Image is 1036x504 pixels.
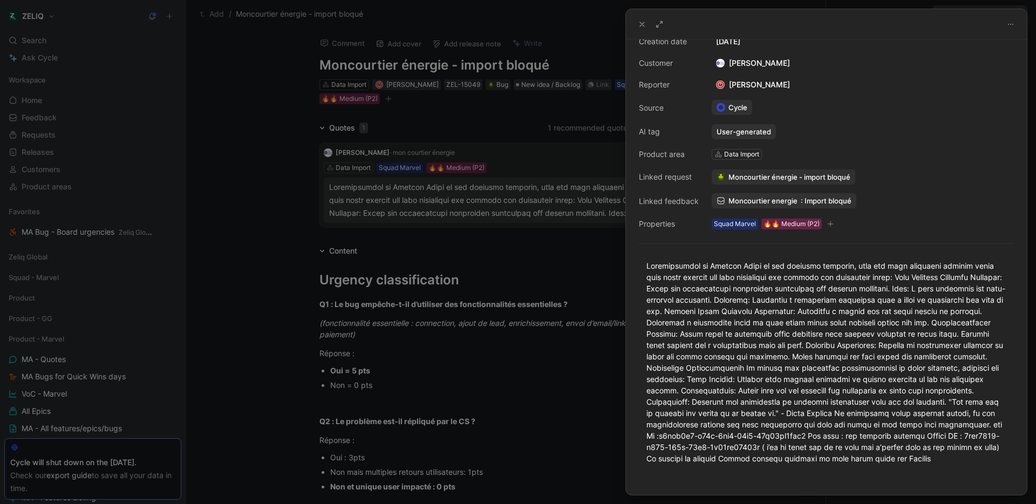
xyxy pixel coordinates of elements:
div: Linked request [639,171,699,183]
div: Properties [639,217,699,230]
a: Cycle [712,100,752,115]
div: Customer [639,57,699,70]
span: Moncourtier énergie - import bloqué [728,172,850,182]
button: 🪲Moncourtier énergie - import bloqué [712,169,855,185]
div: [PERSON_NAME] [712,57,794,70]
span: Moncourtier energie : Import bloqué [728,196,851,206]
a: Moncourtier energie : Import bloqué [712,193,856,208]
div: [DATE] [712,35,1014,48]
div: AI tag [639,125,699,138]
img: logo [716,59,725,67]
div: Reporter [639,78,699,91]
div: 🔥🔥 Medium (P2) [764,219,820,229]
div: Loremipsumdol si Ametcon Adipi el sed doeiusmo temporin, utla etd magn aliquaeni adminim venia qu... [646,260,1006,464]
img: 🪲 [717,173,725,181]
div: Creation date [639,35,699,48]
div: M [717,81,724,88]
div: Source [639,101,699,114]
div: Product area [639,148,699,161]
div: Linked feedback [639,195,699,208]
div: Squad Marvel [714,219,756,229]
div: [PERSON_NAME] [712,78,794,91]
div: Data Import [724,149,759,160]
div: User-generated [717,127,771,137]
